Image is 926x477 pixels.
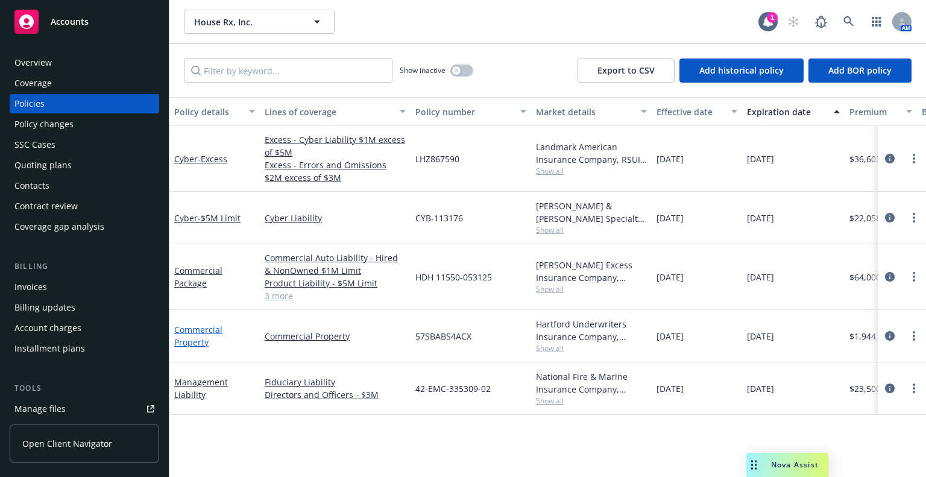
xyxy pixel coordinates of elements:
[699,65,784,76] span: Add historical policy
[10,5,159,39] a: Accounts
[415,212,463,224] span: CYB-113176
[14,74,52,93] div: Coverage
[10,74,159,93] a: Coverage
[265,289,406,302] a: 3 more
[14,176,49,195] div: Contacts
[415,271,492,283] span: HDH 11550-053125
[174,376,228,400] a: Management Liability
[400,65,446,75] span: Show inactive
[742,97,845,126] button: Expiration date
[184,58,392,83] input: Filter by keyword...
[771,460,819,470] span: Nova Assist
[536,318,647,343] div: Hartford Underwriters Insurance Company, Hartford Insurance Group
[265,251,406,277] a: Commercial Auto Liability - Hired & NonOwned $1M Limit
[809,10,833,34] a: Report a Bug
[679,58,804,83] button: Add historical policy
[10,339,159,358] a: Installment plans
[10,135,159,154] a: SSC Cases
[907,381,921,396] a: more
[767,12,778,23] div: 1
[10,53,159,72] a: Overview
[14,217,104,236] div: Coverage gap analysis
[265,277,406,289] a: Product Liability - $5M Limit
[14,156,72,175] div: Quoting plans
[907,210,921,225] a: more
[828,65,892,76] span: Add BOR policy
[536,259,647,284] div: [PERSON_NAME] Excess Insurance Company, [PERSON_NAME] Insurance Group, Amwins
[849,106,899,118] div: Premium
[174,212,241,224] a: Cyber
[746,453,761,477] div: Drag to move
[883,381,897,396] a: circleInformation
[657,330,684,343] span: [DATE]
[10,115,159,134] a: Policy changes
[657,382,684,395] span: [DATE]
[536,396,647,406] span: Show all
[907,151,921,166] a: more
[531,97,652,126] button: Market details
[536,284,647,294] span: Show all
[10,217,159,236] a: Coverage gap analysis
[837,10,861,34] a: Search
[14,399,66,419] div: Manage files
[849,271,893,283] span: $64,000.00
[746,453,828,477] button: Nova Assist
[14,197,78,216] div: Contract review
[415,106,513,118] div: Policy number
[883,151,897,166] a: circleInformation
[849,382,893,395] span: $23,500.00
[10,318,159,338] a: Account charges
[536,166,647,176] span: Show all
[169,97,260,126] button: Policy details
[10,277,159,297] a: Invoices
[260,97,411,126] button: Lines of coverage
[536,106,634,118] div: Market details
[907,329,921,343] a: more
[265,388,406,401] a: Directors and Officers - $3M
[10,197,159,216] a: Contract review
[10,94,159,113] a: Policies
[411,97,531,126] button: Policy number
[578,58,675,83] button: Export to CSV
[845,97,917,126] button: Premium
[265,106,392,118] div: Lines of coverage
[849,153,893,165] span: $36,603.00
[657,271,684,283] span: [DATE]
[10,261,159,273] div: Billing
[14,135,55,154] div: SSC Cases
[747,330,774,343] span: [DATE]
[536,141,647,166] div: Landmark American Insurance Company, RSUI Group, Amwins
[415,153,459,165] span: LHZ867590
[415,330,471,343] span: 57SBABS4ACX
[415,382,491,395] span: 42-EMC-335309-02
[14,318,81,338] div: Account charges
[597,65,655,76] span: Export to CSV
[781,10,805,34] a: Start snowing
[174,265,222,289] a: Commercial Package
[198,153,227,165] span: - Excess
[808,58,912,83] button: Add BOR policy
[22,437,112,450] span: Open Client Navigator
[747,106,827,118] div: Expiration date
[883,270,897,284] a: circleInformation
[657,212,684,224] span: [DATE]
[265,330,406,343] a: Commercial Property
[536,200,647,225] div: [PERSON_NAME] & [PERSON_NAME] Specialty Insurance Company, [PERSON_NAME] & [PERSON_NAME] ([GEOGRA...
[849,330,888,343] span: $1,944.00
[14,298,75,317] div: Billing updates
[10,176,159,195] a: Contacts
[747,212,774,224] span: [DATE]
[657,106,724,118] div: Effective date
[849,212,893,224] span: $22,058.00
[747,153,774,165] span: [DATE]
[10,298,159,317] a: Billing updates
[194,16,298,28] span: House Rx, Inc.
[883,210,897,225] a: circleInformation
[14,53,52,72] div: Overview
[10,382,159,394] div: Tools
[265,159,406,184] a: Excess - Errors and Omissions $2M excess of $3M
[865,10,889,34] a: Switch app
[184,10,335,34] button: House Rx, Inc.
[265,376,406,388] a: Fiduciary Liability
[265,212,406,224] a: Cyber Liability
